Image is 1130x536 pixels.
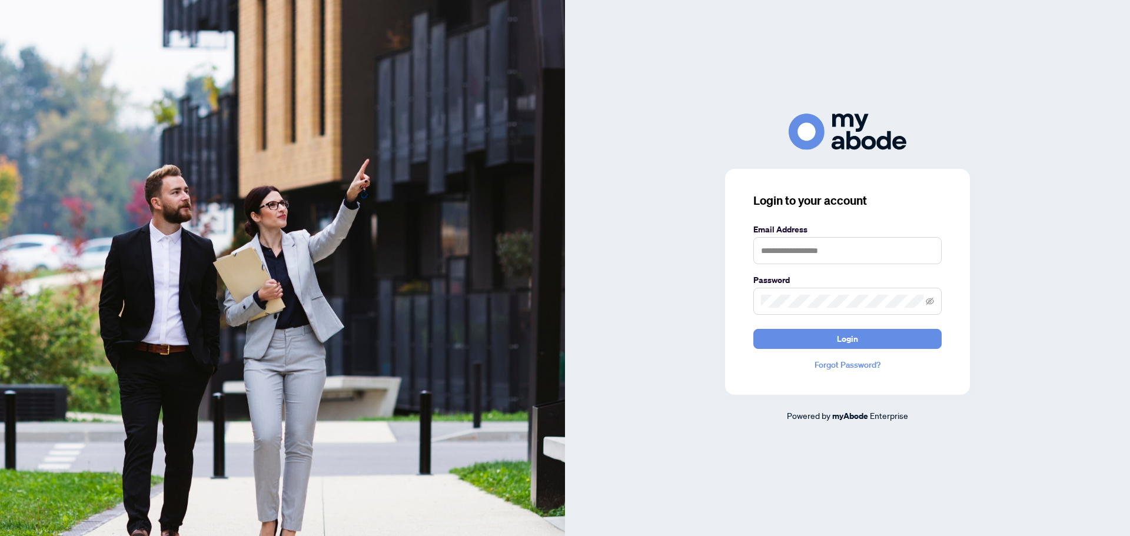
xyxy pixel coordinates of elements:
[753,329,942,349] button: Login
[837,329,858,348] span: Login
[753,274,942,287] label: Password
[753,192,942,209] h3: Login to your account
[753,358,942,371] a: Forgot Password?
[870,410,908,421] span: Enterprise
[789,114,906,149] img: ma-logo
[832,410,868,422] a: myAbode
[926,297,934,305] span: eye-invisible
[753,223,942,236] label: Email Address
[787,410,830,421] span: Powered by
